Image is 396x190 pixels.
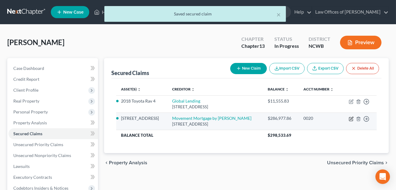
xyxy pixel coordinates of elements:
[268,115,294,121] div: $286,977.86
[13,87,38,93] span: Client Profile
[116,130,263,141] th: Balance Total
[137,88,141,91] i: unfold_more
[384,160,389,165] i: chevron_right
[8,139,98,150] a: Unsecured Priority Claims
[109,160,147,165] span: Property Analysis
[13,175,52,180] span: Executory Contracts
[121,115,162,121] li: [STREET_ADDRESS]
[172,87,195,91] a: Creditor unfold_more
[121,98,162,104] li: 2018 Toyota Rav 4
[191,88,195,91] i: unfold_more
[327,160,384,165] span: Unsecured Priority Claims
[8,128,98,139] a: Secured Claims
[307,63,344,74] a: Export CSV
[13,153,71,158] span: Unsecured Nonpriority Claims
[303,87,334,91] a: Acct Number unfold_more
[8,63,98,74] a: Case Dashboard
[7,38,64,47] span: [PERSON_NAME]
[121,87,141,91] a: Asset(s) unfold_more
[277,11,281,18] button: ×
[104,160,147,165] button: chevron_left Property Analysis
[13,164,30,169] span: Lawsuits
[241,36,265,43] div: Chapter
[285,88,289,91] i: unfold_more
[172,121,258,127] div: [STREET_ADDRESS]
[268,87,289,91] a: Balance unfold_more
[8,74,98,85] a: Credit Report
[230,63,267,74] button: New Claim
[309,36,330,43] div: District
[104,160,109,165] i: chevron_left
[13,109,48,114] span: Personal Property
[259,43,265,49] span: 13
[274,36,299,43] div: Status
[269,63,305,74] button: Import CSV
[375,169,390,184] div: Open Intercom Messenger
[346,63,379,74] button: Delete All
[8,150,98,161] a: Unsecured Nonpriority Claims
[268,133,291,138] span: $298,533.69
[330,88,334,91] i: unfold_more
[13,142,63,147] span: Unsecured Priority Claims
[8,161,98,172] a: Lawsuits
[303,115,337,121] div: 0020
[241,43,265,50] div: Chapter
[13,131,42,136] span: Secured Claims
[13,66,44,71] span: Case Dashboard
[172,98,200,103] a: Global Lending
[13,120,47,125] span: Property Analysis
[340,36,381,49] button: Preview
[172,116,251,121] a: Movement Mortgage by [PERSON_NAME]
[274,43,299,50] div: In Progress
[109,11,281,17] div: Saved secured claim
[13,98,39,103] span: Real Property
[327,160,389,165] button: Unsecured Priority Claims chevron_right
[8,117,98,128] a: Property Analysis
[8,172,98,183] a: Executory Contracts
[268,98,294,104] div: $11,555.83
[172,104,258,110] div: [STREET_ADDRESS]
[309,43,330,50] div: NCWB
[13,77,39,82] span: Credit Report
[111,69,149,77] div: Secured Claims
